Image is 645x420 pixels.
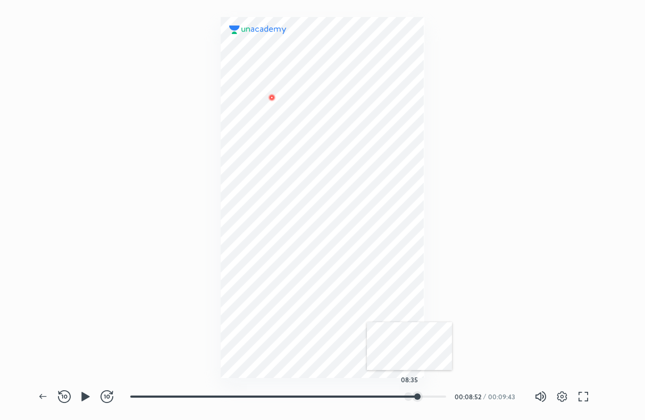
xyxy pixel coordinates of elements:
img: logo.2a7e12a2.svg [229,26,287,34]
div: / [483,393,486,400]
img: wMgqJGBwKWe8AAAAABJRU5ErkJggg== [266,91,279,104]
div: 00:09:43 [488,393,517,400]
div: 00:08:52 [455,393,481,400]
h5: 08:35 [401,376,418,383]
